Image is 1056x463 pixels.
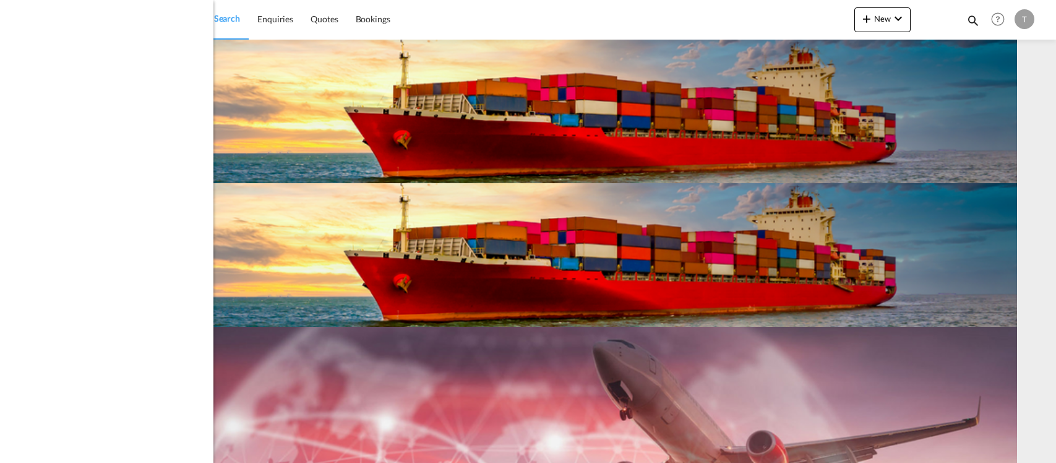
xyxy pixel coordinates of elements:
[40,183,1017,327] img: LCL+%26+FCL+BACKGROUND.png
[40,40,1017,183] img: LCL+%26+FCL+BACKGROUND.png
[1015,9,1034,29] div: T
[966,14,980,32] div: icon-magnify
[891,11,906,26] md-icon: icon-chevron-down
[987,9,1015,31] div: Help
[356,14,390,24] span: Bookings
[859,11,874,26] md-icon: icon-plus 400-fg
[195,13,240,24] span: Rate Search
[854,7,911,32] button: icon-plus 400-fgNewicon-chevron-down
[257,14,293,24] span: Enquiries
[987,9,1008,30] span: Help
[859,14,906,24] span: New
[966,14,980,27] md-icon: icon-magnify
[311,14,338,24] span: Quotes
